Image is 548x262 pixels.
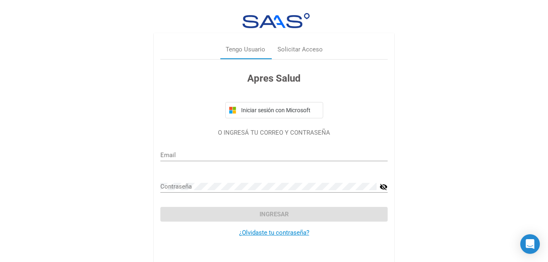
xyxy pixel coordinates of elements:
[379,182,388,192] mat-icon: visibility_off
[160,128,388,138] p: O INGRESÁ TU CORREO Y CONTRASEÑA
[520,234,540,254] div: Open Intercom Messenger
[260,211,289,218] span: Ingresar
[160,71,388,86] h3: Apres Salud
[277,45,323,54] div: Solicitar Acceso
[240,107,319,113] span: Iniciar sesión con Microsoft
[226,45,265,54] div: Tengo Usuario
[160,207,388,222] button: Ingresar
[225,102,323,118] button: Iniciar sesión con Microsoft
[239,229,309,236] a: ¿Olvidaste tu contraseña?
